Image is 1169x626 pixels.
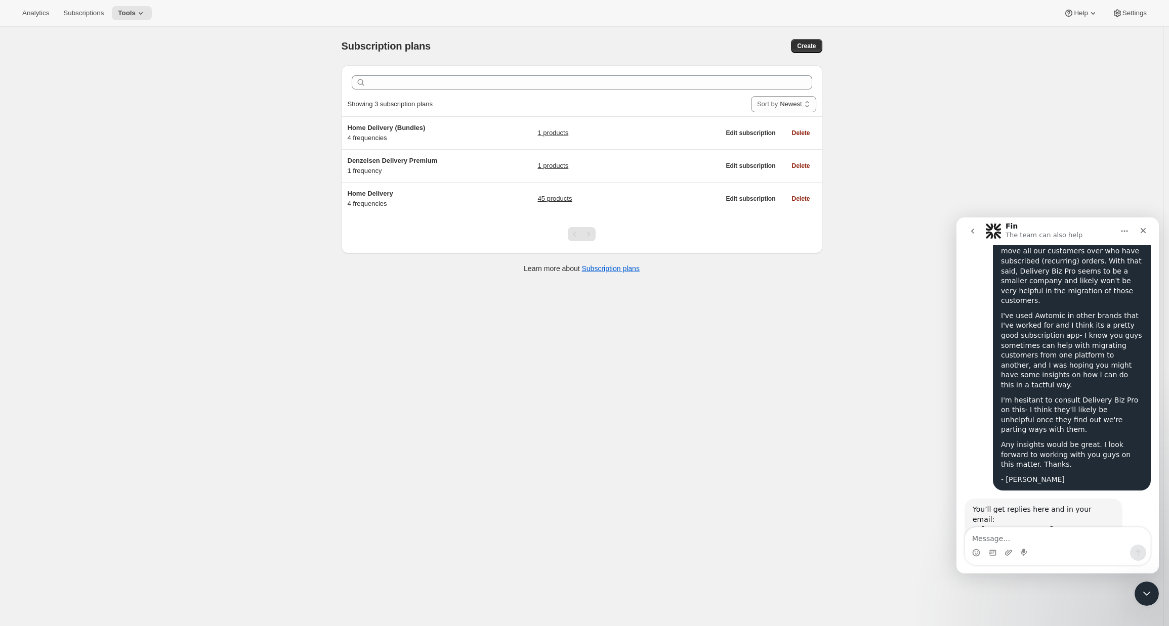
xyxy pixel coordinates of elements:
button: Delete [785,192,816,206]
p: Learn more about [524,263,640,274]
button: Send a message… [174,327,190,343]
div: 1 frequency [348,156,474,176]
button: Edit subscription [720,159,781,173]
button: Edit subscription [720,192,781,206]
span: Subscription plans [342,40,431,52]
span: Subscriptions [63,9,104,17]
button: Upload attachment [48,331,56,339]
div: 4 frequencies [348,189,474,209]
button: Analytics [16,6,55,20]
button: Tools [112,6,152,20]
button: Delete [785,159,816,173]
div: Fin says… [8,281,194,380]
span: Settings [1122,9,1147,17]
span: Analytics [22,9,49,17]
span: Edit subscription [726,129,775,137]
button: Start recording [64,331,72,339]
nav: Pagination [568,227,596,241]
button: Settings [1106,6,1153,20]
button: Emoji picker [16,331,24,339]
span: Delete [791,129,810,137]
button: Help [1058,6,1104,20]
a: Subscription plans [582,264,640,273]
div: 4 frequencies [348,123,474,143]
span: Denzeisen Delivery Premium [348,157,438,164]
span: Create [797,42,816,50]
button: Edit subscription [720,126,781,140]
div: Any insights would be great. I look forward to working with you guys on this matter. Thanks. [45,222,186,252]
a: 1 products [537,128,568,138]
textarea: Message… [9,310,194,327]
iframe: Intercom live chat [1135,582,1159,606]
span: Home Delivery [348,190,393,197]
a: 1 products [537,161,568,171]
button: Create [791,39,822,53]
div: You’ll get replies here and in your email:✉️[EMAIL_ADDRESS][PERSON_NAME][DOMAIN_NAME] [8,281,166,358]
span: Help [1074,9,1088,17]
button: Delete [785,126,816,140]
div: - [PERSON_NAME] [45,257,186,267]
button: Gif picker [32,331,40,339]
span: Delete [791,162,810,170]
span: Edit subscription [726,195,775,203]
span: Home Delivery (Bundles) [348,124,426,131]
button: Subscriptions [57,6,110,20]
span: Showing 3 subscription plans [348,100,433,108]
a: 45 products [537,194,572,204]
span: Edit subscription [726,162,775,170]
iframe: Intercom live chat [956,217,1159,573]
span: Delete [791,195,810,203]
span: Tools [118,9,136,17]
div: I'm hesitant to consult Delivery Biz Pro on this- I think they'll likely be unhelpful once they f... [45,178,186,217]
div: I've used Awtomic in other brands that I've worked for and I think its a pretty good subscription... [45,94,186,173]
b: [EMAIL_ADDRESS][PERSON_NAME][DOMAIN_NAME] [16,308,148,326]
div: You’ll get replies here and in your email: ✉️ [16,287,158,327]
